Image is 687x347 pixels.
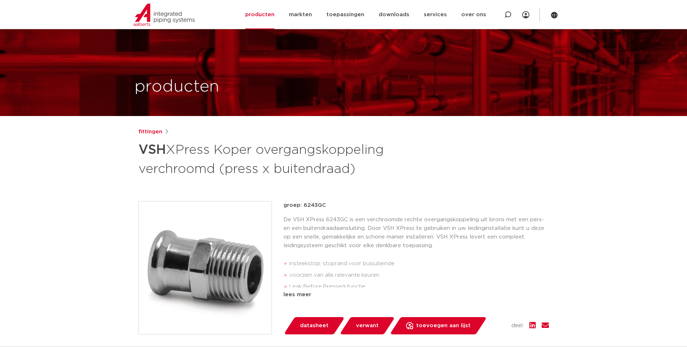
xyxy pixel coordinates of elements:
[289,258,549,270] li: insteekstop: stoprand voor buisuiteinde
[138,143,166,156] strong: VSH
[511,321,524,330] span: deel:
[356,320,379,332] span: verwant
[135,75,219,98] h1: producten
[283,290,549,299] div: lees meer
[339,317,395,334] a: verwant
[289,270,549,281] li: voorzien van alle relevante keuren
[283,215,549,250] p: De VSH XPress 6243GC is een verchroomde rechte overgangskoppeling uit brons met een pers- en een ...
[283,201,549,210] p: groep: 6243GC
[138,139,409,178] h1: XPress Koper overgangskoppeling verchroomd (press x buitendraad)
[416,320,471,332] span: toevoegen aan lijst
[139,201,272,334] img: Product Image for VSH XPress Koper overgangskoppeling verchroomd (press x buitendraad)
[300,320,329,332] span: datasheet
[289,281,549,293] li: Leak Before Pressed-functie
[283,317,345,334] a: datasheet
[138,128,162,136] a: fittingen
